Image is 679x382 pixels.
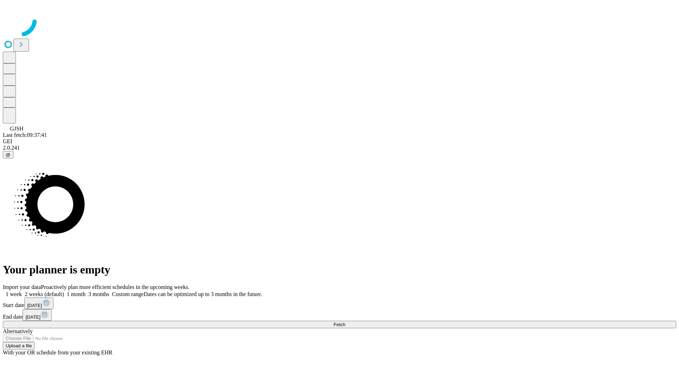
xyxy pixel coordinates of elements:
[27,303,42,308] span: [DATE]
[3,309,676,321] div: End date
[88,291,109,297] span: 3 months
[112,291,144,297] span: Custom range
[24,297,53,309] button: [DATE]
[25,291,64,297] span: 2 weeks (default)
[23,309,52,321] button: [DATE]
[3,297,676,309] div: Start date
[6,152,11,157] span: @
[10,126,23,132] span: GJSH
[3,132,47,138] span: Last fetch: 09:37:41
[25,314,40,320] span: [DATE]
[3,284,41,290] span: Import your data
[3,263,676,276] h1: Your planner is empty
[41,284,190,290] span: Proactively plan more efficient schedules in the upcoming weeks.
[144,291,262,297] span: Dates can be optimized up to 3 months in the future.
[3,145,676,151] div: 2.0.241
[3,342,35,349] button: Upload a file
[333,322,345,327] span: Fetch
[3,151,13,158] button: @
[3,138,676,145] div: GEI
[3,328,33,334] span: Alternatively
[67,291,86,297] span: 1 month
[6,291,22,297] span: 1 week
[3,321,676,328] button: Fetch
[3,349,112,355] span: With your OR schedule from your existing EHR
